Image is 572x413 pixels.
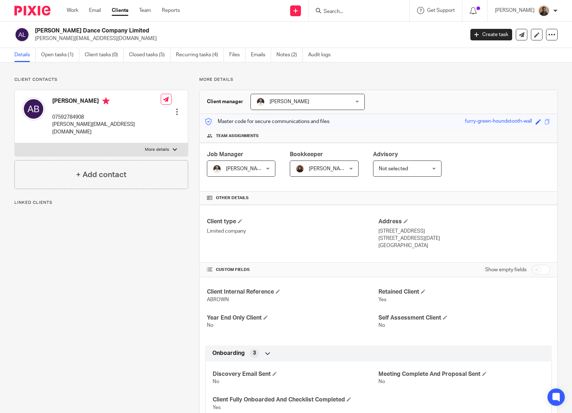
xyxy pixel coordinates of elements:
h4: Address [378,218,550,225]
h4: Client Internal Reference [207,288,378,296]
span: Bookkeeper [290,151,323,157]
p: [STREET_ADDRESS] [378,228,550,235]
h4: Client Fully Onboarded And Checklist Completed [213,396,378,404]
h4: [PERSON_NAME] [52,97,161,106]
span: ABROWN [207,297,229,302]
h2: [PERSON_NAME] Dance Company Limited [35,27,374,35]
h4: + Add contact [76,169,127,180]
span: Advisory [373,151,398,157]
p: Limited company [207,228,378,235]
p: [PERSON_NAME] [495,7,535,14]
h4: Retained Client [378,288,550,296]
a: Clients [112,7,128,14]
a: Work [67,7,78,14]
img: Pixie [14,6,50,16]
span: No [378,379,385,384]
span: No [213,379,219,384]
span: Other details [216,195,249,201]
a: Email [89,7,101,14]
a: Emails [251,48,271,62]
input: Search [323,9,388,15]
span: [PERSON_NAME] [309,166,349,171]
p: More details [199,77,558,83]
a: Recurring tasks (4) [176,48,224,62]
a: Closed tasks (5) [129,48,170,62]
p: [PERSON_NAME][EMAIL_ADDRESS][DOMAIN_NAME] [52,121,161,136]
p: Linked clients [14,200,188,206]
h4: Discovery Email Sent [213,370,378,378]
a: Create task [470,29,512,40]
img: Headshot.jpg [296,164,304,173]
p: [PERSON_NAME][EMAIL_ADDRESS][DOMAIN_NAME] [35,35,460,42]
span: Yes [378,297,386,302]
span: Get Support [427,8,455,13]
img: WhatsApp%20Image%202025-04-23%20.jpg [538,5,550,17]
h4: Self Assessment Client [378,314,550,322]
span: [PERSON_NAME] [226,166,266,171]
span: Team assignments [216,133,259,139]
a: Audit logs [308,48,336,62]
a: Team [139,7,151,14]
a: Details [14,48,36,62]
div: furry-green-houndstooth-wall [465,118,532,126]
p: Client contacts [14,77,188,83]
p: More details [145,147,169,153]
p: [STREET_ADDRESS][DATE] [378,235,550,242]
span: Yes [213,405,221,410]
h4: CUSTOM FIELDS [207,267,378,273]
span: Job Manager [207,151,243,157]
img: svg%3E [22,97,45,120]
p: Master code for secure communications and files [205,118,329,125]
img: svg%3E [14,27,30,42]
p: 07592784908 [52,114,161,121]
p: [GEOGRAPHIC_DATA] [378,242,550,249]
a: Notes (2) [276,48,303,62]
img: dom%20slack.jpg [256,97,265,106]
h4: Year End Only Client [207,314,378,322]
label: Show empty fields [485,266,527,273]
span: [PERSON_NAME] [270,99,309,104]
span: Onboarding [212,350,245,357]
a: Reports [162,7,180,14]
span: Not selected [379,166,408,171]
a: Client tasks (0) [85,48,124,62]
h4: Client type [207,218,378,225]
i: Primary [102,97,110,105]
img: dom%20slack.jpg [213,164,221,173]
span: No [207,323,213,328]
h3: Client manager [207,98,243,105]
span: No [378,323,385,328]
span: 3 [253,350,256,357]
a: Open tasks (1) [41,48,79,62]
h4: Meeting Complete And Proposal Sent [378,370,544,378]
a: Files [229,48,245,62]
